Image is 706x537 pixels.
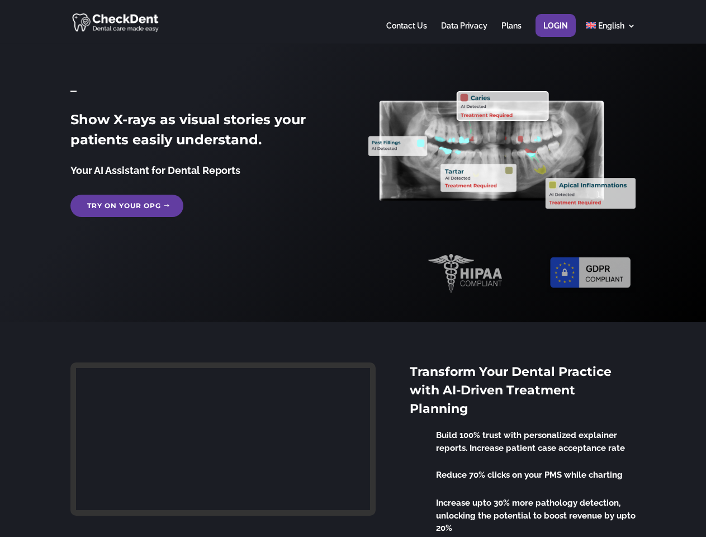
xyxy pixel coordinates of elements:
[598,21,624,30] span: English
[410,364,612,416] span: Transform Your Dental Practice with AI-Driven Treatment Planning
[436,498,636,533] span: Increase upto 30% more pathology detection, unlocking the potential to boost revenue by upto 20%
[586,22,636,44] a: English
[70,79,77,94] span: _
[368,91,635,209] img: X_Ray_annotated
[501,22,522,44] a: Plans
[70,110,337,156] h2: Show X-rays as visual stories your patients easily understand.
[386,22,427,44] a: Contact Us
[436,430,625,453] span: Build 100% trust with personalized explainer reports. Increase patient case acceptance rate
[441,22,487,44] a: Data Privacy
[436,470,623,480] span: Reduce 70% clicks on your PMS while charting
[543,22,568,44] a: Login
[70,195,183,217] a: Try on your OPG
[72,11,160,33] img: CheckDent AI
[70,164,240,176] span: Your AI Assistant for Dental Reports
